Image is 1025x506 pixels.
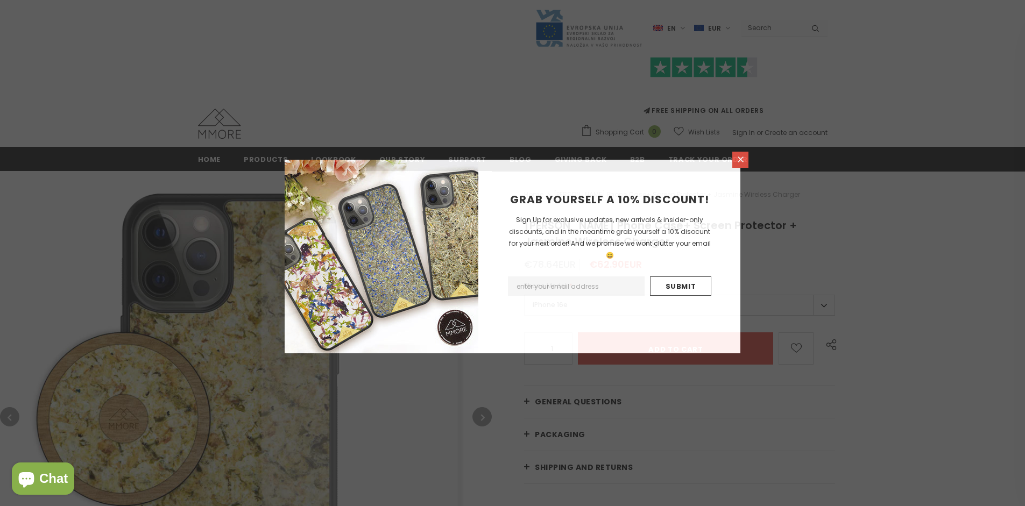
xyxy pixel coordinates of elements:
span: Sign Up for exclusive updates, new arrivals & insider-only discounts, and in the meantime grab yo... [509,215,711,260]
a: Close [732,152,748,168]
span: GRAB YOURSELF A 10% DISCOUNT! [510,192,709,207]
input: Submit [650,276,711,296]
inbox-online-store-chat: Shopify online store chat [9,462,77,497]
input: Email Address [508,276,645,296]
